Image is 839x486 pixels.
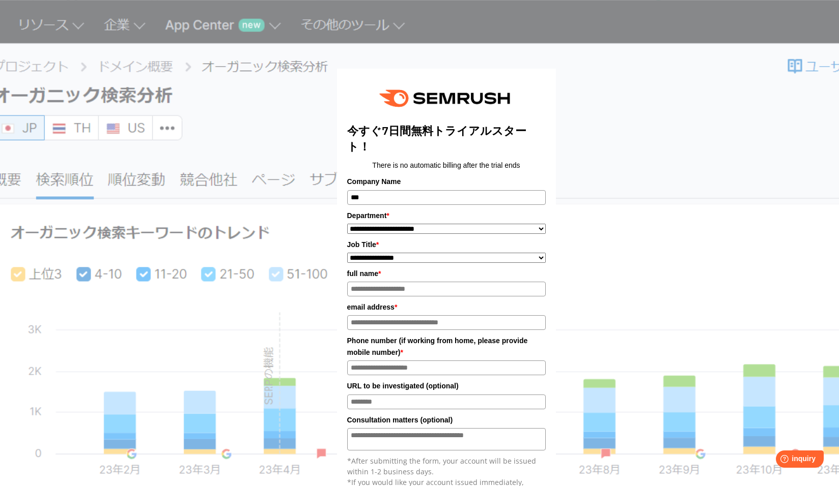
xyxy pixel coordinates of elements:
font: Company Name [347,177,401,186]
font: Phone number (if working from home, please provide mobile number) [347,337,528,356]
title: 今すぐ7日間無料トライアルスタート！ [347,123,546,155]
font: Department [347,211,387,220]
font: full name [347,269,378,278]
font: There is no automatic billing after the trial ends [372,161,520,169]
font: *After submitting the form, your account will be issued within 1-2 business days. [347,456,536,476]
font: URL to be investigated (optional) [347,382,459,390]
iframe: Help widget launcher [748,446,828,475]
font: Consultation matters (optional) [347,416,453,424]
font: Job Title [347,240,376,249]
font: email address [347,303,395,311]
img: e6a379fe-ca9f-484e-8561-e79cf3a04b3f.png [372,79,521,118]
